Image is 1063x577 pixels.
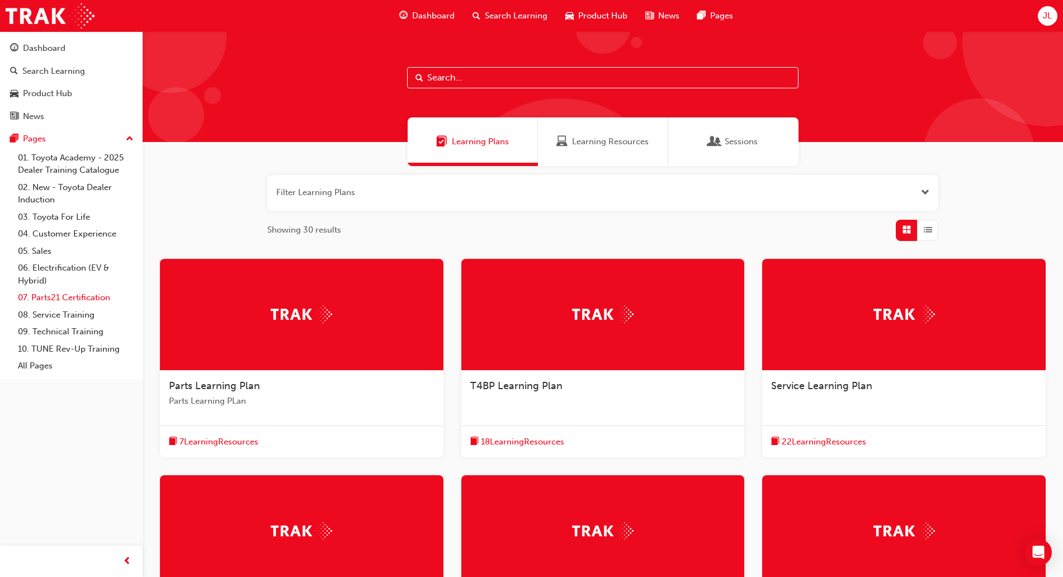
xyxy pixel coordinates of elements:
[4,129,138,149] button: Pages
[10,89,18,99] span: car-icon
[23,42,65,55] div: Dashboard
[903,224,911,237] span: Grid
[1043,10,1052,22] span: JL
[13,149,138,179] a: 01. Toyota Academy - 2025 Dealer Training Catalogue
[13,225,138,243] a: 04. Customer Experience
[771,435,779,449] span: book-icon
[13,243,138,260] a: 05. Sales
[572,522,634,540] img: Trak
[636,4,688,27] a: news-iconNews
[13,259,138,289] a: 06. Electrification (EV & Hybrid)
[873,305,935,323] img: Trak
[464,4,556,27] a: search-iconSearch Learning
[1025,539,1052,566] div: Open Intercom Messenger
[13,357,138,375] a: All Pages
[13,340,138,358] a: 10. TUNE Rev-Up Training
[390,4,464,27] a: guage-iconDashboard
[13,179,138,209] a: 02. New - Toyota Dealer Induction
[126,132,134,146] span: up-icon
[169,395,434,408] span: Parts Learning PLan
[782,436,866,448] span: 22 Learning Resources
[452,135,509,148] span: Learning Plans
[924,224,932,237] span: List
[160,259,443,458] a: TrakParts Learning PlanParts Learning PLanbook-icon7LearningResources
[412,10,455,22] span: Dashboard
[4,83,138,104] a: Product Hub
[399,9,408,23] span: guage-icon
[725,135,758,148] span: Sessions
[658,10,679,22] span: News
[271,522,332,540] img: Trak
[271,305,332,323] img: Trak
[771,380,872,392] span: Service Learning Plan
[4,61,138,82] a: Search Learning
[1038,6,1057,26] button: JL
[169,435,258,449] button: book-icon7LearningResources
[771,435,866,449] button: book-icon22LearningResources
[407,67,799,88] input: Search...
[485,10,547,22] span: Search Learning
[13,209,138,226] a: 03. Toyota For Life
[556,4,636,27] a: car-iconProduct Hub
[470,435,479,449] span: book-icon
[645,9,654,23] span: news-icon
[921,186,929,199] button: Open the filter
[23,110,44,123] div: News
[538,117,668,166] a: Learning ResourcesLearning Resources
[572,305,634,323] img: Trak
[13,323,138,340] a: 09. Technical Training
[709,135,720,148] span: Sessions
[169,380,260,392] span: Parts Learning Plan
[762,259,1046,458] a: TrakService Learning Planbook-icon22LearningResources
[470,435,564,449] button: book-icon18LearningResources
[4,38,138,59] a: Dashboard
[408,117,538,166] a: Learning PlansLearning Plans
[481,436,564,448] span: 18 Learning Resources
[4,36,138,129] button: DashboardSearch LearningProduct HubNews
[873,522,935,540] img: Trak
[4,106,138,127] a: News
[6,3,95,29] img: Trak
[565,9,574,23] span: car-icon
[10,112,18,122] span: news-icon
[578,10,627,22] span: Product Hub
[688,4,742,27] a: pages-iconPages
[10,44,18,54] span: guage-icon
[572,135,649,148] span: Learning Resources
[697,9,706,23] span: pages-icon
[556,135,568,148] span: Learning Resources
[179,436,258,448] span: 7 Learning Resources
[473,9,480,23] span: search-icon
[415,72,423,84] span: Search
[23,87,72,100] div: Product Hub
[436,135,447,148] span: Learning Plans
[123,555,131,569] span: prev-icon
[169,435,177,449] span: book-icon
[13,306,138,324] a: 08. Service Training
[461,259,745,458] a: TrakT4BP Learning Planbook-icon18LearningResources
[668,117,799,166] a: SessionsSessions
[13,289,138,306] a: 07. Parts21 Certification
[10,67,18,77] span: search-icon
[470,380,563,392] span: T4BP Learning Plan
[22,65,85,78] div: Search Learning
[23,133,46,145] div: Pages
[10,134,18,144] span: pages-icon
[710,10,733,22] span: Pages
[267,224,341,237] span: Showing 30 results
